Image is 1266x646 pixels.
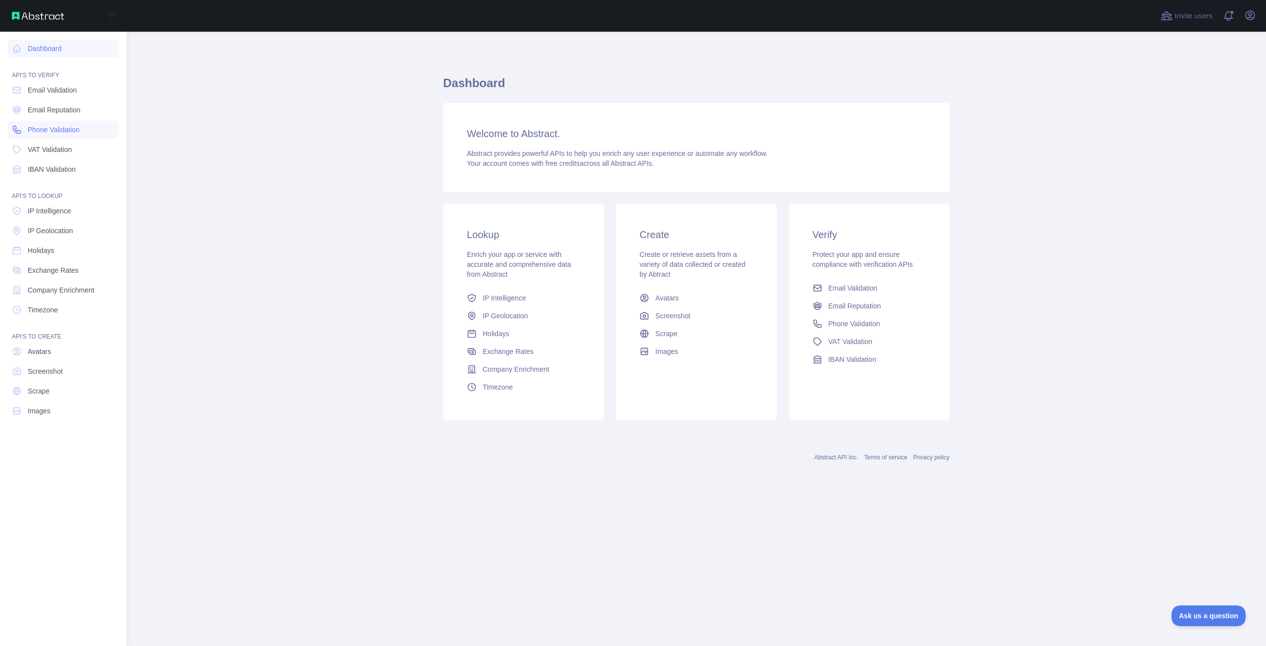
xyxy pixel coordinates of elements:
a: Email Reputation [8,101,119,119]
a: Scrape [8,382,119,400]
a: IP Intelligence [463,289,584,307]
span: Exchange Rates [483,347,534,356]
a: VAT Validation [809,333,930,350]
span: Holidays [483,329,509,339]
a: Email Reputation [809,297,930,315]
span: VAT Validation [28,145,72,154]
a: IBAN Validation [8,160,119,178]
a: Terms of service [864,454,907,461]
span: IBAN Validation [828,354,876,364]
span: Abstract provides powerful APIs to help you enrich any user experience or automate any workflow. [467,149,768,157]
span: Holidays [28,246,54,255]
a: Company Enrichment [463,360,584,378]
button: Invite users [1159,8,1215,24]
span: Email Validation [28,85,77,95]
a: Abstract API Inc. [814,454,859,461]
a: Images [8,402,119,420]
a: Timezone [8,301,119,319]
a: Images [635,343,757,360]
a: Phone Validation [809,315,930,333]
span: Protect your app and ensure compliance with verification APIs [813,250,913,268]
span: IP Geolocation [483,311,528,321]
a: Dashboard [8,40,119,57]
span: Email Validation [828,283,877,293]
a: Holidays [463,325,584,343]
a: Phone Validation [8,121,119,139]
span: Timezone [28,305,58,315]
span: Create or retrieve assets from a variety of data collected or created by Abtract [639,250,745,278]
a: IP Geolocation [463,307,584,325]
span: Images [655,347,678,356]
span: Email Reputation [828,301,881,311]
a: Screenshot [8,362,119,380]
a: Avatars [635,289,757,307]
span: Invite users [1175,10,1213,22]
div: API'S TO VERIFY [8,59,119,79]
a: Company Enrichment [8,281,119,299]
span: IP Intelligence [483,293,526,303]
a: Privacy policy [913,454,949,461]
span: IP Intelligence [28,206,71,216]
span: Exchange Rates [28,265,79,275]
span: Timezone [483,382,513,392]
span: Company Enrichment [483,364,549,374]
a: Email Validation [809,279,930,297]
a: Email Validation [8,81,119,99]
h3: Welcome to Abstract. [467,127,926,141]
a: Avatars [8,343,119,360]
a: Timezone [463,378,584,396]
div: API'S TO LOOKUP [8,180,119,200]
a: Scrape [635,325,757,343]
span: Avatars [655,293,678,303]
span: Images [28,406,50,416]
h1: Dashboard [443,75,949,99]
a: IBAN Validation [809,350,930,368]
span: Your account comes with across all Abstract APIs. [467,159,654,167]
span: Scrape [655,329,677,339]
a: Exchange Rates [8,261,119,279]
a: Exchange Rates [463,343,584,360]
a: Holidays [8,242,119,259]
a: IP Intelligence [8,202,119,220]
span: Screenshot [28,366,63,376]
h3: Lookup [467,228,580,242]
span: IBAN Validation [28,164,76,174]
span: Avatars [28,347,51,356]
img: Abstract API [12,12,64,20]
h3: Create [639,228,753,242]
a: IP Geolocation [8,222,119,240]
span: Company Enrichment [28,285,94,295]
a: Screenshot [635,307,757,325]
span: Phone Validation [828,319,880,329]
span: Phone Validation [28,125,80,135]
span: Scrape [28,386,49,396]
h3: Verify [813,228,926,242]
span: Screenshot [655,311,690,321]
div: API'S TO CREATE [8,321,119,341]
iframe: Toggle Customer Support [1172,605,1246,626]
span: free credits [545,159,580,167]
a: VAT Validation [8,141,119,158]
span: IP Geolocation [28,226,73,236]
span: Enrich your app or service with accurate and comprehensive data from Abstract [467,250,571,278]
span: VAT Validation [828,337,872,347]
span: Email Reputation [28,105,81,115]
